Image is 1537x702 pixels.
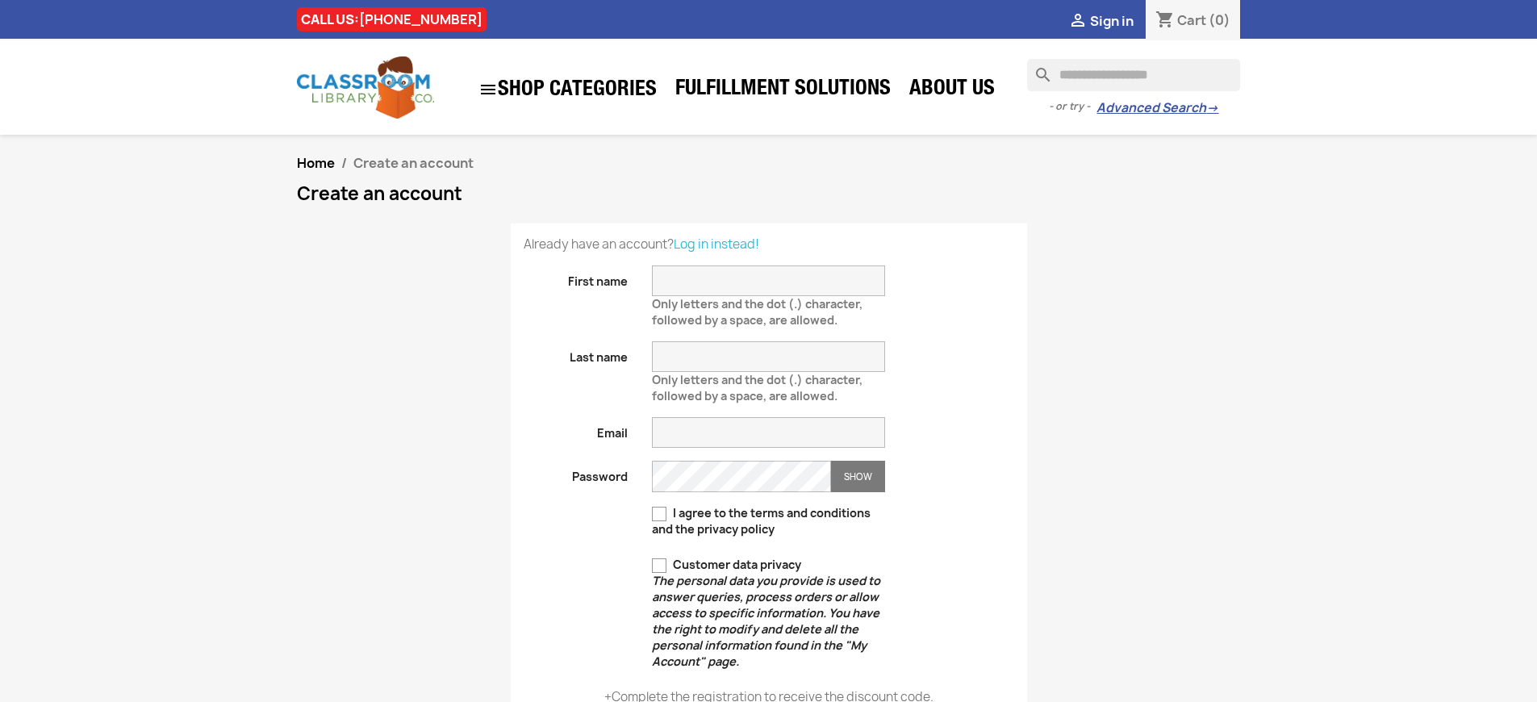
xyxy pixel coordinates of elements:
label: First name [512,265,641,290]
span: Create an account [353,154,474,172]
label: Email [512,417,641,441]
label: I agree to the terms and conditions and the privacy policy [652,505,885,537]
span: - or try - [1049,98,1096,115]
i:  [478,80,498,99]
a:  Sign in [1068,12,1134,30]
a: Fulfillment Solutions [667,74,899,107]
span: Sign in [1090,12,1134,30]
span: → [1206,100,1218,116]
a: Home [297,154,335,172]
img: Classroom Library Company [297,56,434,119]
span: Cart [1177,11,1206,29]
a: SHOP CATEGORIES [470,72,665,107]
em: The personal data you provide is used to answer queries, process orders or allow access to specif... [652,573,880,669]
div: CALL US: [297,7,487,31]
label: Last name [512,341,641,366]
label: Password [512,461,641,485]
h1: Create an account [297,184,1241,203]
a: About Us [901,74,1003,107]
span: Only letters and the dot (.) character, followed by a space, are allowed. [652,366,862,403]
p: Already have an account? [524,236,1014,253]
button: Show [831,461,885,492]
span: Only letters and the dot (.) character, followed by a space, are allowed. [652,290,862,328]
i:  [1068,12,1088,31]
i: shopping_cart [1155,11,1175,31]
input: Password input [652,461,831,492]
a: Log in instead! [674,236,759,253]
a: Advanced Search→ [1096,100,1218,116]
i: search [1027,59,1046,78]
input: Search [1027,59,1240,91]
span: (0) [1209,11,1230,29]
label: Customer data privacy [652,557,885,670]
a: [PHONE_NUMBER] [359,10,482,28]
